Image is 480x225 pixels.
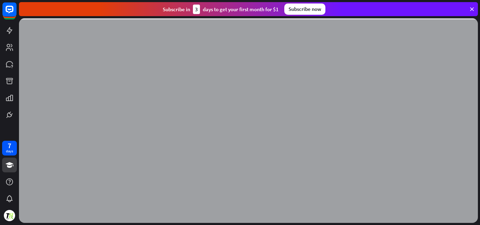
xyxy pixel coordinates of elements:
a: 7 days [2,141,17,155]
div: days [6,149,13,154]
div: Subscribe now [284,4,325,15]
div: Subscribe in days to get your first month for $1 [163,5,279,14]
div: 3 [193,5,200,14]
div: 7 [8,143,11,149]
